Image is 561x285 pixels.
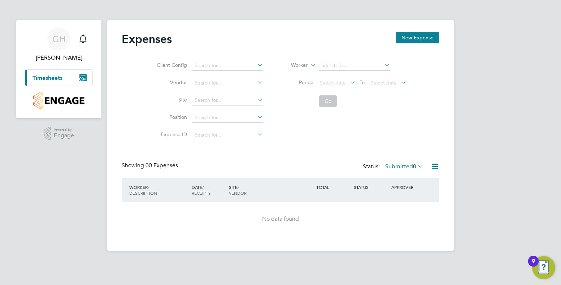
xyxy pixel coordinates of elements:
[229,190,247,196] span: VENDOR
[320,79,346,86] span: Select date
[44,127,74,141] a: Powered byEngage
[129,190,157,196] span: DESCRIPTION
[54,127,74,133] span: Powered by
[281,79,314,86] label: Period
[148,184,149,190] span: /
[192,130,263,140] input: Search for...
[155,79,187,86] label: Vendor
[25,70,92,86] button: Timesheets
[192,78,263,88] input: Search for...
[390,181,427,194] div: APPROVER
[413,163,416,170] span: 0
[192,190,211,196] span: RECEIPTS
[371,79,397,86] span: Select date
[127,181,190,199] div: WORKER
[16,20,101,118] nav: Main navigation
[202,184,204,190] span: /
[192,113,263,123] input: Search for...
[275,62,308,69] label: Worker
[357,78,367,87] span: To
[155,131,187,138] label: Expense ID
[319,61,390,71] input: Search for...
[532,261,535,271] div: 9
[33,92,84,109] img: smartmanagedsolutions-logo-retina.png
[314,181,352,194] div: TOTAL
[155,62,187,68] label: Client Config
[25,53,93,62] span: Gareth Harris
[352,181,390,194] div: STATUS
[122,32,172,46] h2: Expenses
[32,74,62,81] span: Timesheets
[238,184,239,190] span: /
[227,181,314,199] div: SITE
[363,162,425,172] div: Status:
[25,27,93,62] a: GH[PERSON_NAME]
[145,162,178,169] span: 00 Expenses
[385,163,423,170] label: Submitted
[122,162,179,169] div: Showing
[319,95,337,107] button: Go
[25,92,93,109] a: Go to home page
[396,32,439,43] button: New Expense
[52,34,66,44] span: GH
[532,256,555,279] button: Open Resource Center, 9 new notifications
[54,133,74,139] span: Engage
[192,95,263,105] input: Search for...
[190,181,227,199] div: DATE
[192,61,263,71] input: Search for...
[129,215,432,223] div: No data found
[155,96,187,103] label: Site
[155,114,187,120] label: Position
